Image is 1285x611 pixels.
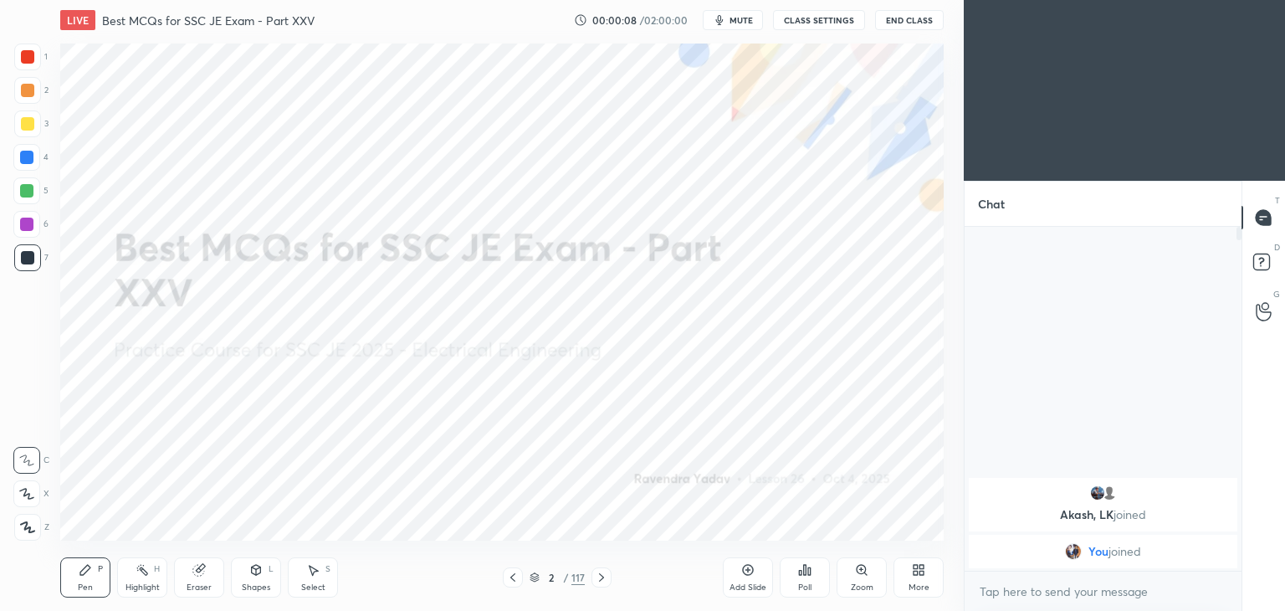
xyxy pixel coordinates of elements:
div: 6 [13,211,49,238]
div: Zoom [851,583,873,592]
div: L [269,565,274,573]
p: Chat [965,182,1018,226]
p: Akash, LK [979,508,1227,521]
p: T [1275,194,1280,207]
span: joined [1108,545,1141,558]
div: Z [14,514,49,541]
button: mute [703,10,763,30]
div: 5 [13,177,49,204]
div: LIVE [60,10,95,30]
div: Select [301,583,325,592]
span: You [1088,545,1108,558]
img: fecdb386181f4cf2bff1f15027e2290c.jpg [1065,543,1082,560]
div: 4 [13,144,49,171]
button: End Class [875,10,944,30]
p: D [1274,241,1280,254]
div: P [98,565,103,573]
div: Add Slide [730,583,766,592]
h4: Best MCQs for SSC JE Exam - Part XXV [102,13,315,28]
img: default.png [1101,485,1118,501]
div: H [154,565,160,573]
div: grid [965,475,1241,572]
div: C [13,447,49,474]
div: / [563,572,568,583]
span: joined [1113,506,1146,522]
div: 2 [14,77,49,104]
div: S [325,565,330,573]
div: 117 [571,570,585,585]
div: Poll [798,583,811,592]
div: Shapes [242,583,270,592]
div: Highlight [125,583,160,592]
div: Eraser [187,583,212,592]
span: mute [730,14,753,26]
button: CLASS SETTINGS [773,10,865,30]
p: G [1273,288,1280,300]
div: Pen [78,583,93,592]
div: X [13,480,49,507]
div: 7 [14,244,49,271]
img: d1eca11627db435fa99b97f22aa05bd6.jpg [1089,485,1106,501]
div: 3 [14,110,49,137]
div: 2 [543,572,560,583]
div: 1 [14,44,48,70]
div: More [909,583,929,592]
